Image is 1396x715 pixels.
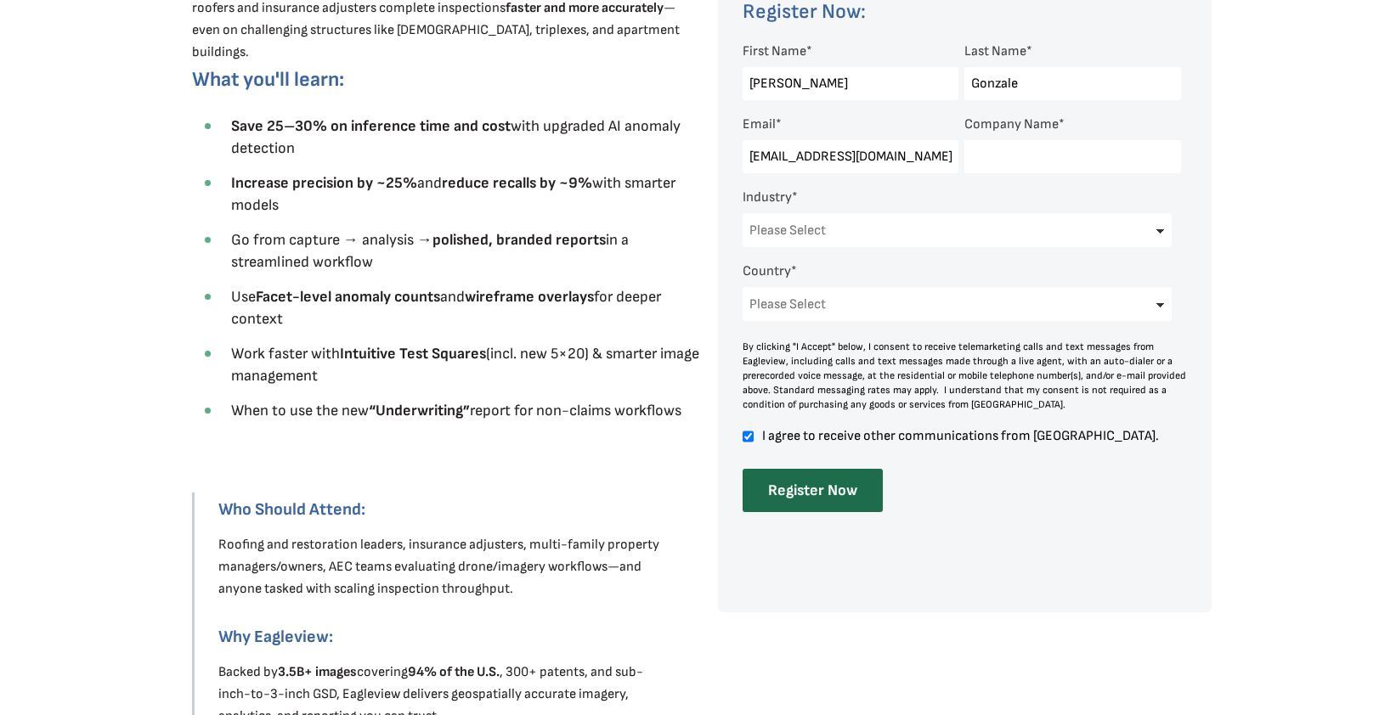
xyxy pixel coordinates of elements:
span: What you'll learn: [192,67,344,92]
span: Use and for deeper context [231,288,661,328]
strong: polished, branded reports [432,231,606,249]
span: and with smarter models [231,174,675,214]
strong: wireframe overlays [465,288,594,306]
span: First Name [743,43,806,59]
strong: “Underwriting” [369,402,470,419]
span: Industry [743,189,792,205]
strong: 3.5B+ images [278,664,357,680]
input: I agree to receive other communications from [GEOGRAPHIC_DATA]. [743,429,754,444]
span: Company Name [964,116,1059,132]
strong: Why Eagleview: [218,627,333,647]
input: Register Now [743,469,883,512]
span: Work faster with (incl. new 5×20) & smarter image management [231,345,699,385]
strong: Intuitive Test Squares [340,345,486,363]
span: Country [743,263,791,279]
div: By clicking "I Accept" below, I consent to receive telemarketing calls and text messages from Eag... [743,340,1188,412]
span: Email [743,116,776,132]
span: Go from capture → analysis → in a streamlined workflow [231,231,629,271]
span: Roofing and restoration leaders, insurance adjusters, multi-family property managers/owners, AEC ... [218,537,659,597]
span: When to use the new report for non-claims workflows [231,402,681,419]
span: I agree to receive other communications from [GEOGRAPHIC_DATA]. [760,429,1181,443]
span: Last Name [964,43,1026,59]
strong: Increase precision by ~25% [231,174,417,192]
strong: 94% of the U.S. [408,664,500,680]
strong: Save 25–30% on inference time and cost [231,117,511,135]
strong: Facet-level anomaly counts [256,288,440,306]
span: with upgraded AI anomaly detection [231,117,681,157]
strong: reduce recalls by ~9% [442,174,592,192]
strong: Who Should Attend: [218,499,365,520]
